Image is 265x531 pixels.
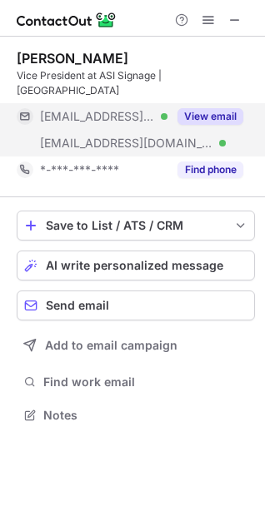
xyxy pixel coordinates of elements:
[46,259,223,272] span: AI write personalized message
[45,339,177,352] span: Add to email campaign
[17,290,255,320] button: Send email
[46,219,226,232] div: Save to List / ATS / CRM
[43,408,248,423] span: Notes
[17,330,255,360] button: Add to email campaign
[17,370,255,394] button: Find work email
[17,10,117,30] img: ContactOut v5.3.10
[43,375,248,390] span: Find work email
[17,251,255,280] button: AI write personalized message
[17,211,255,241] button: save-profile-one-click
[17,50,128,67] div: [PERSON_NAME]
[17,404,255,427] button: Notes
[177,108,243,125] button: Reveal Button
[17,68,255,98] div: Vice President at ASI Signage | [GEOGRAPHIC_DATA]
[46,299,109,312] span: Send email
[40,109,155,124] span: [EMAIL_ADDRESS][DOMAIN_NAME]
[40,136,213,151] span: [EMAIL_ADDRESS][DOMAIN_NAME]
[177,161,243,178] button: Reveal Button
